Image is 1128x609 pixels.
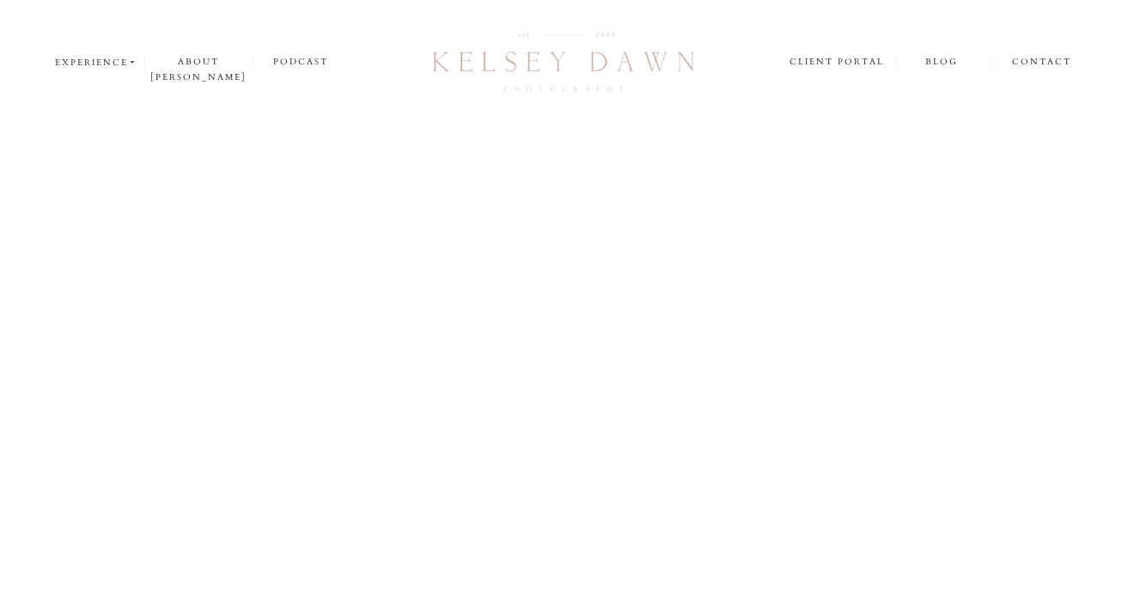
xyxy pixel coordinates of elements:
a: blog [895,54,989,70]
a: contact [1012,54,1072,71]
a: client portal [790,54,887,72]
a: experience [55,55,138,70]
a: podcast [253,54,348,70]
a: about [PERSON_NAME] [145,54,253,70]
